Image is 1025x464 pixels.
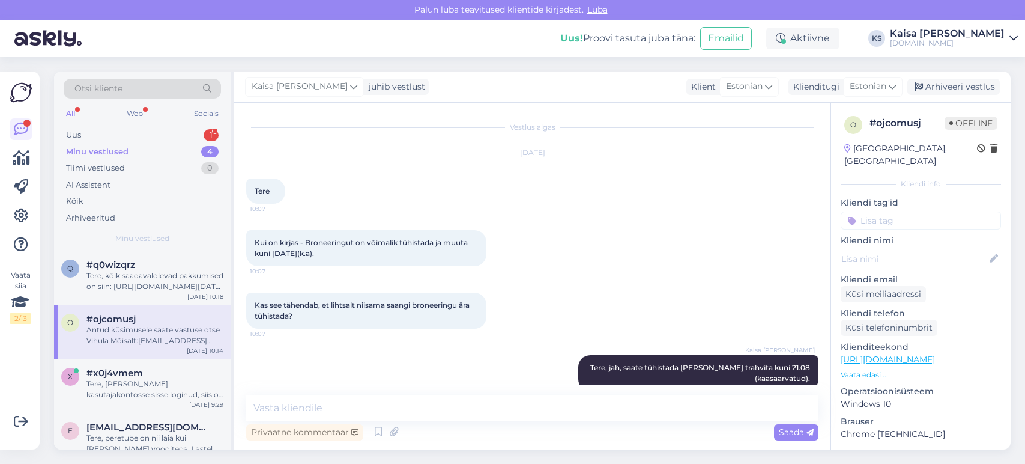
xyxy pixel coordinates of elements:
[66,146,129,158] div: Minu vestlused
[907,79,1000,95] div: Arhiveeri vestlus
[246,424,363,441] div: Privaatne kommentaar
[560,32,583,44] b: Uus!
[841,252,987,266] input: Lisa nimi
[10,270,31,324] div: Vaata siia
[192,106,221,121] div: Socials
[124,106,145,121] div: Web
[68,426,73,435] span: e
[189,400,223,409] div: [DATE] 9:29
[252,80,348,93] span: Kaisa [PERSON_NAME]
[66,179,110,191] div: AI Assistent
[74,82,122,95] span: Otsi kliente
[869,116,945,130] div: # ojcomusj
[841,273,1001,286] p: Kliendi email
[726,80,763,93] span: Estonian
[766,28,839,49] div: Aktiivne
[841,428,1001,441] p: Chrome [TECHNICAL_ID]
[187,346,223,355] div: [DATE] 10:14
[255,186,270,195] span: Tere
[844,142,977,168] div: [GEOGRAPHIC_DATA], [GEOGRAPHIC_DATA]
[841,179,1001,189] div: Kliendi info
[890,29,1005,38] div: Kaisa [PERSON_NAME]
[68,372,73,381] span: x
[560,31,695,46] div: Proovi tasuta juba täna:
[841,212,1001,230] input: Lisa tag
[86,314,136,325] span: #ojcomusj
[700,27,752,50] button: Emailid
[788,81,839,93] div: Klienditugi
[841,320,937,336] div: Küsi telefoninumbrit
[66,212,115,224] div: Arhiveeritud
[779,427,814,438] span: Saada
[66,129,81,141] div: Uus
[86,379,223,400] div: Tere, [PERSON_NAME] kasutajakontosse sisse loginud, siis on tänaseks, 18.08 paketi hind 81 EUR st...
[686,81,716,93] div: Klient
[841,197,1001,209] p: Kliendi tag'id
[86,422,211,433] span: edgars.ancans@gmail.com
[66,162,125,174] div: Tiimi vestlused
[66,195,83,207] div: Kõik
[86,368,143,379] span: #x0j4vmem
[584,4,611,15] span: Luba
[250,204,295,213] span: 10:07
[841,341,1001,353] p: Klienditeekond
[86,433,223,454] div: Tere, peretube on nii laia kui [PERSON_NAME] vooditega. Lastel on eraldi voodid.
[64,106,77,121] div: All
[86,325,223,346] div: Antud küsimusele saate vastuse otse Vihula Mõisalt:[EMAIL_ADDRESS][DOMAIN_NAME], [PHONE_NUMBER].
[841,385,1001,398] p: Operatsioonisüsteem
[890,29,1018,48] a: Kaisa [PERSON_NAME][DOMAIN_NAME]
[115,233,169,244] span: Minu vestlused
[841,398,1001,411] p: Windows 10
[255,238,470,258] span: Kui on kirjas - Broneeringut on võimalik tühistada ja muuta kuni [DATE](k.a).
[67,264,73,273] span: q
[841,354,935,365] a: [URL][DOMAIN_NAME]
[590,363,812,383] span: Tere, jah, saate tühistada [PERSON_NAME] trahvita kuni 21.08 (kaasaarvatud).
[250,267,295,276] span: 10:07
[86,270,223,292] div: Tere, kõik saadavalolevad pakkumised on siin: [URL][DOMAIN_NAME][DATE][DATE][GEOGRAPHIC_DATA]
[745,346,815,355] span: Kaisa [PERSON_NAME]
[67,318,73,327] span: o
[246,147,818,158] div: [DATE]
[841,234,1001,247] p: Kliendi nimi
[187,292,223,301] div: [DATE] 10:18
[841,307,1001,320] p: Kliendi telefon
[868,30,885,47] div: KS
[841,286,926,302] div: Küsi meiliaadressi
[201,146,219,158] div: 4
[255,301,471,320] span: Kas see tähendab, et lihtsalt niisama saangi broneeringu ära tühistada?
[250,329,295,338] span: 10:07
[364,81,425,93] div: juhib vestlust
[201,162,219,174] div: 0
[841,415,1001,428] p: Brauser
[890,38,1005,48] div: [DOMAIN_NAME]
[246,122,818,133] div: Vestlus algas
[10,81,32,104] img: Askly Logo
[841,370,1001,380] p: Vaata edasi ...
[86,260,135,270] span: #q0wizqrz
[850,80,886,93] span: Estonian
[10,313,31,324] div: 2 / 3
[204,129,219,141] div: 1
[945,117,997,130] span: Offline
[850,120,856,129] span: o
